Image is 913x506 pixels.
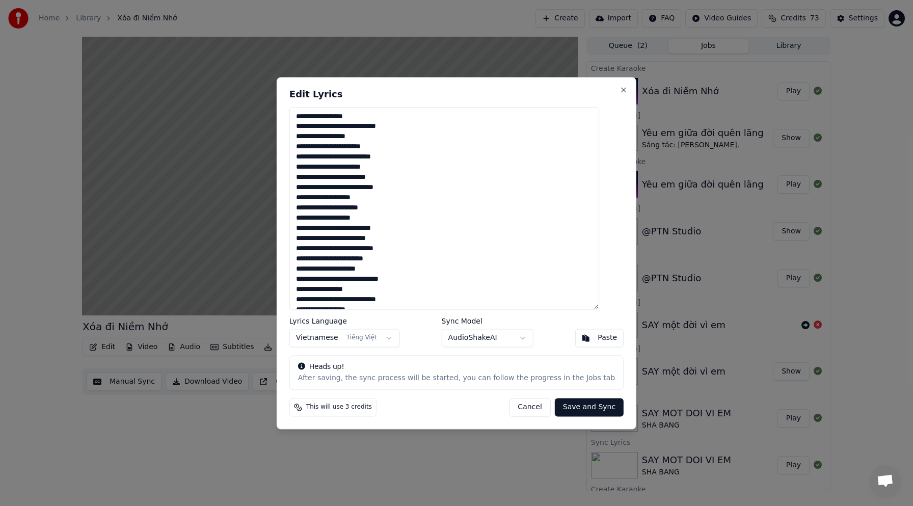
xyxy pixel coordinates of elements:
[555,398,624,416] button: Save and Sync
[298,362,615,372] div: Heads up!
[306,403,372,411] span: This will use 3 credits
[289,317,400,325] label: Lyrics Language
[298,373,615,383] div: After saving, the sync process will be started, you can follow the progress in the Jobs tab
[598,333,617,343] div: Paste
[289,90,624,99] h2: Edit Lyrics
[509,398,550,416] button: Cancel
[442,317,533,325] label: Sync Model
[575,329,624,347] button: Paste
